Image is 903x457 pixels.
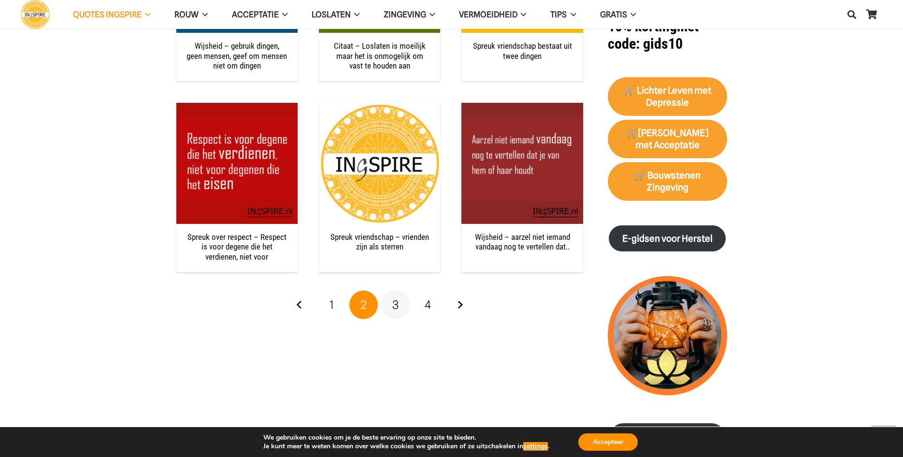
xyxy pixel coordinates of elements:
a: Pagina 3 [381,291,410,319]
span: 3 [392,298,399,312]
span: VERMOEIDHEID Menu [517,2,526,27]
span: Acceptatie [232,10,279,19]
a: Spreuk vriendschap – vrienden zijn als sterren [319,103,440,224]
strong: 🛒[PERSON_NAME] met Acceptatie [627,127,708,151]
span: Zingeving [384,10,426,19]
a: GRATISGRATIS Menu [588,2,648,27]
a: Spreuk vriendschap bestaat uit twee dingen [473,41,572,60]
a: Wijsheid – aarzel niet iemand vandaag nog te vertellen dat.. [461,103,583,224]
a: Terug naar top [872,426,896,450]
span: ROUW Menu [199,2,207,27]
a: Spreuk over respect – Respect is voor degene die het verdienen, niet voor [187,232,287,262]
span: Loslaten [312,10,351,19]
button: Accepteer [578,433,638,451]
span: ROUW [174,10,199,19]
span: GRATIS Menu [627,2,636,27]
a: Citaat – Loslaten is moeilijk maar het is onmogelijk om vast te houden aan [334,41,426,70]
strong: 🛒 Lichter Leven met Depressie [624,85,711,108]
button: settings [523,442,548,451]
span: Acceptatie Menu [279,2,287,27]
span: Loslaten Menu [351,2,359,27]
a: Pagina 4 [413,291,442,319]
img: lichtpuntjes voor in donkere tijden [608,276,727,395]
a: ROUWROUW Menu [162,2,219,27]
a: AcceptatieAcceptatie Menu [220,2,300,27]
span: 1 [330,298,334,312]
strong: E-gidsen voor Herstel [622,233,713,244]
span: 4 [425,298,431,312]
span: Pagina 2 [349,291,378,319]
a: E-gidsen voor Herstel [609,225,726,252]
a: Spreuk vriendschap – vrienden zijn als sterren [330,232,429,251]
a: QUOTES INGSPIREQUOTES INGSPIRE Menu [61,2,162,27]
span: TIPS [550,10,567,19]
a: VERMOEIDHEIDVERMOEIDHEID Menu [447,2,538,27]
span: GRATIS [600,10,627,19]
p: Je kunt meer te weten komen over welke cookies we gebruiken of ze uitschakelen in . [263,442,549,451]
a: 🛒 Lichter Leven met Depressie [608,77,727,116]
span: 2 [360,298,367,312]
span: VERMOEIDHEID [459,10,517,19]
a: TIPSTIPS Menu [538,2,588,27]
a: Wijsheid – gebruik dingen, geen mensen, geef om mensen niet om dingen [186,41,287,70]
a: 🛒 Bouwstenen Zingeving [608,162,727,201]
span: Zingeving Menu [426,2,435,27]
strong: 🛒 Bouwstenen Zingeving [634,170,701,193]
a: Geef een Lichtpuntje [610,423,725,450]
a: LoslatenLoslaten Menu [300,2,372,27]
img: Liefdes vriendschap quote [461,103,583,224]
span: QUOTES INGSPIRE [73,10,142,19]
span: TIPS Menu [567,2,575,27]
a: 🛒[PERSON_NAME] met Acceptatie [608,120,727,158]
a: Spreuk over respect – Respect is voor degene die het verdienen, niet voor [176,103,298,224]
a: Zoeken [842,2,861,27]
a: Pagina 1 [317,291,346,319]
a: ZingevingZingeving Menu [372,2,447,27]
p: We gebruiken cookies om je de beste ervaring op onze site te bieden. [263,433,549,442]
span: QUOTES INGSPIRE Menu [142,2,150,27]
a: Wijsheid – aarzel niet iemand vandaag nog te vertellen dat.. [475,232,570,251]
img: Spreuk over respect. Respect is voor degene die het verdienen, niet voor degene die het eisen [176,103,298,224]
